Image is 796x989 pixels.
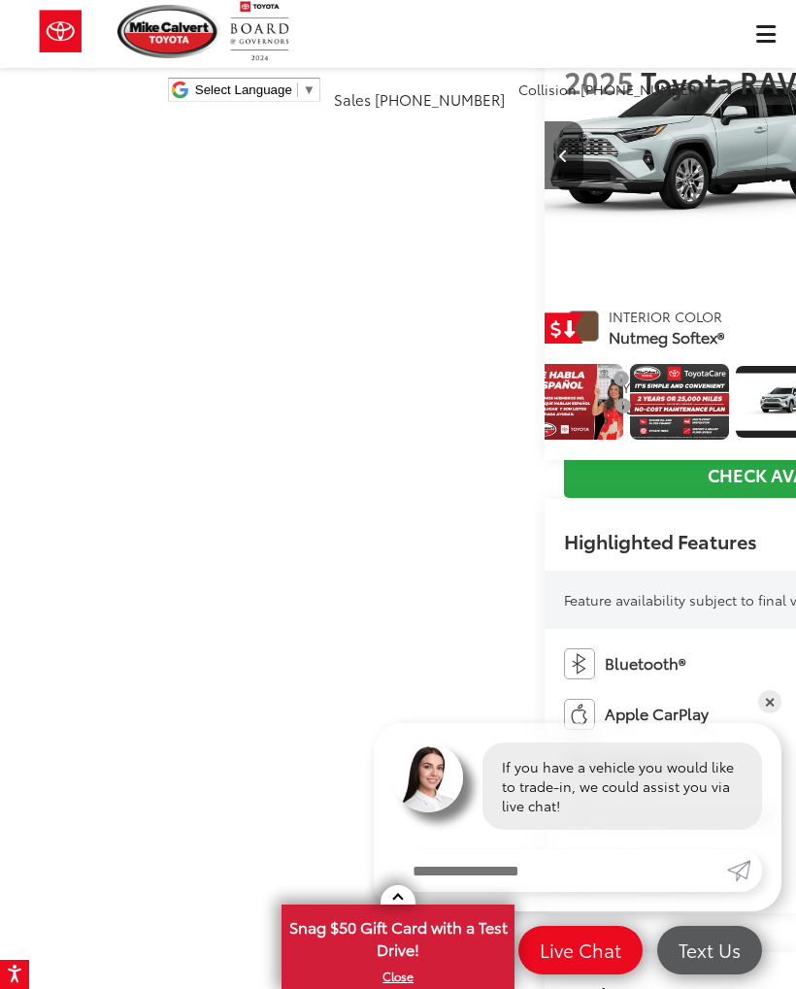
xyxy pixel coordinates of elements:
[117,5,220,58] img: Mike Calvert Toyota
[605,703,709,725] span: Apple CarPlay
[669,938,750,962] span: Text Us
[524,364,623,440] a: Expand Photo 30
[283,907,513,966] span: Snag $50 Gift Card with a Test Drive!
[564,699,595,730] img: Apple CarPlay
[482,742,762,830] div: If you have a vehicle you would like to trade-in, we could assist you via live chat!
[375,88,505,110] span: [PHONE_NUMBER]
[195,82,292,97] span: Select Language
[580,80,702,99] span: [PHONE_NUMBER]
[523,364,624,440] img: 2025 Toyota RAV4 Limited
[657,926,762,974] a: Text Us
[303,82,315,97] span: ▼
[545,313,583,344] a: Get Price Drop Alert
[518,80,577,99] span: Collision
[393,742,463,812] img: Agent profile photo
[530,938,631,962] span: Live Chat
[630,364,729,440] a: Expand Photo 31
[297,82,298,97] span: ​
[629,364,730,440] img: 2025 Toyota RAV4 Limited
[518,926,643,974] a: Live Chat
[195,82,315,97] a: Select Language​
[727,849,762,892] a: Submit
[545,121,583,189] button: Previous image
[605,652,685,675] span: Bluetooth®
[334,88,371,110] span: Sales
[564,648,595,679] img: Bluetooth®
[564,530,757,551] h2: Highlighted Features
[393,849,727,892] input: Enter your message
